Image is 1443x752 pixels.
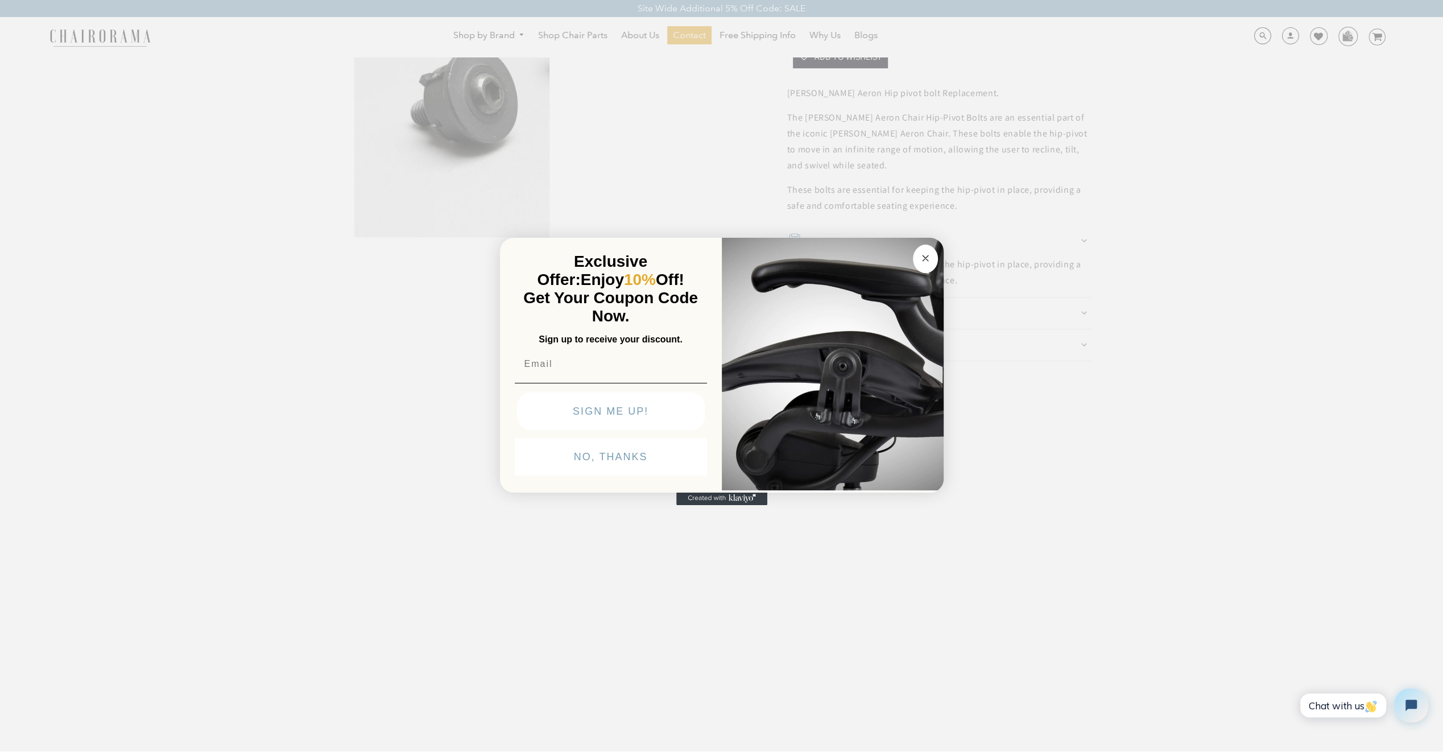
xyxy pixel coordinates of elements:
[515,438,707,476] button: NO, THANKS
[722,235,944,490] img: 92d77583-a095-41f6-84e7-858462e0427a.jpeg
[913,245,938,273] button: Close dialog
[523,289,698,325] span: Get Your Coupon Code Now.
[517,392,705,430] button: SIGN ME UP!
[539,334,682,344] span: Sign up to receive your discount.
[676,491,767,505] a: Created with Klaviyo - opens in a new tab
[515,353,707,375] input: Email
[537,253,647,288] span: Exclusive Offer:
[581,271,684,288] span: Enjoy Off!
[1288,679,1438,732] iframe: Tidio Chat
[624,271,656,288] span: 10%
